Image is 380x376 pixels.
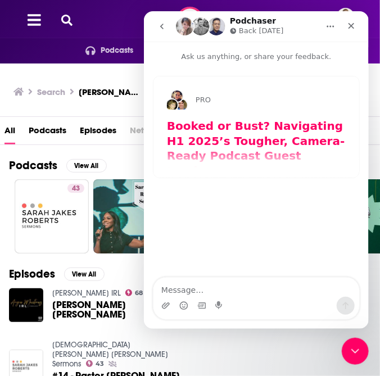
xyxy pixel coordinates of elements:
a: 68 [125,289,143,296]
a: Logged in as acquavie [337,8,361,33]
img: Podchaser - Follow, Share and Rate Podcasts [177,7,203,34]
img: User Profile [337,8,355,26]
a: Podcasts [29,121,66,144]
span: Networks [130,121,168,144]
a: 43 [67,184,84,193]
a: Episodes [80,121,116,144]
button: open menu [72,42,134,60]
a: Charts [134,42,186,60]
iframe: Intercom live chat [144,11,369,329]
h3: Search [37,87,65,97]
a: PodcastsView All [9,158,107,173]
button: Send a message… [193,286,211,303]
button: View All [64,268,105,281]
span: Podcasts [101,43,134,58]
a: Angie Martinez IRL [52,288,121,298]
a: Pastor Sarah Jakes Roberts Sermons [52,340,168,369]
span: [PERSON_NAME] [PERSON_NAME] [52,300,180,319]
a: 43 [15,179,89,253]
span: Logged in as acquavie [337,8,355,26]
span: 43 [72,183,80,194]
h2: Episodes [9,267,55,281]
img: Sarah Jakes Roberts [9,288,43,323]
h3: [PERSON_NAME] [PERSON_NAME] [79,87,145,97]
h2: Podcasts [9,158,57,173]
a: All [4,121,15,144]
span: 68 [135,291,143,296]
button: View All [66,159,107,173]
iframe: Intercom live chat [342,338,369,365]
a: EpisodesView All [9,267,105,281]
span: 43 [96,361,104,366]
a: Sarah Jakes Roberts [52,300,180,319]
a: 43 [86,360,105,367]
